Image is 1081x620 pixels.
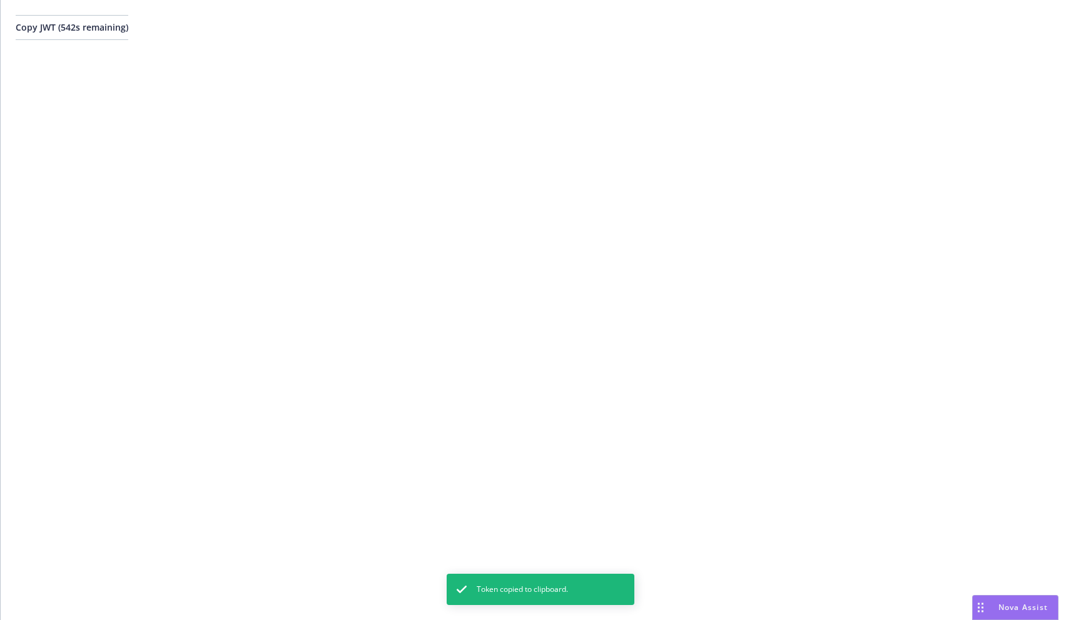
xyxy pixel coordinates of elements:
[973,596,988,619] div: Drag to move
[998,602,1048,612] span: Nova Assist
[16,15,128,40] button: Copy JWT (542s remaining)
[16,21,128,33] span: Copy JWT ( 542 s remaining)
[972,595,1058,620] button: Nova Assist
[477,584,568,595] span: Token copied to clipboard.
